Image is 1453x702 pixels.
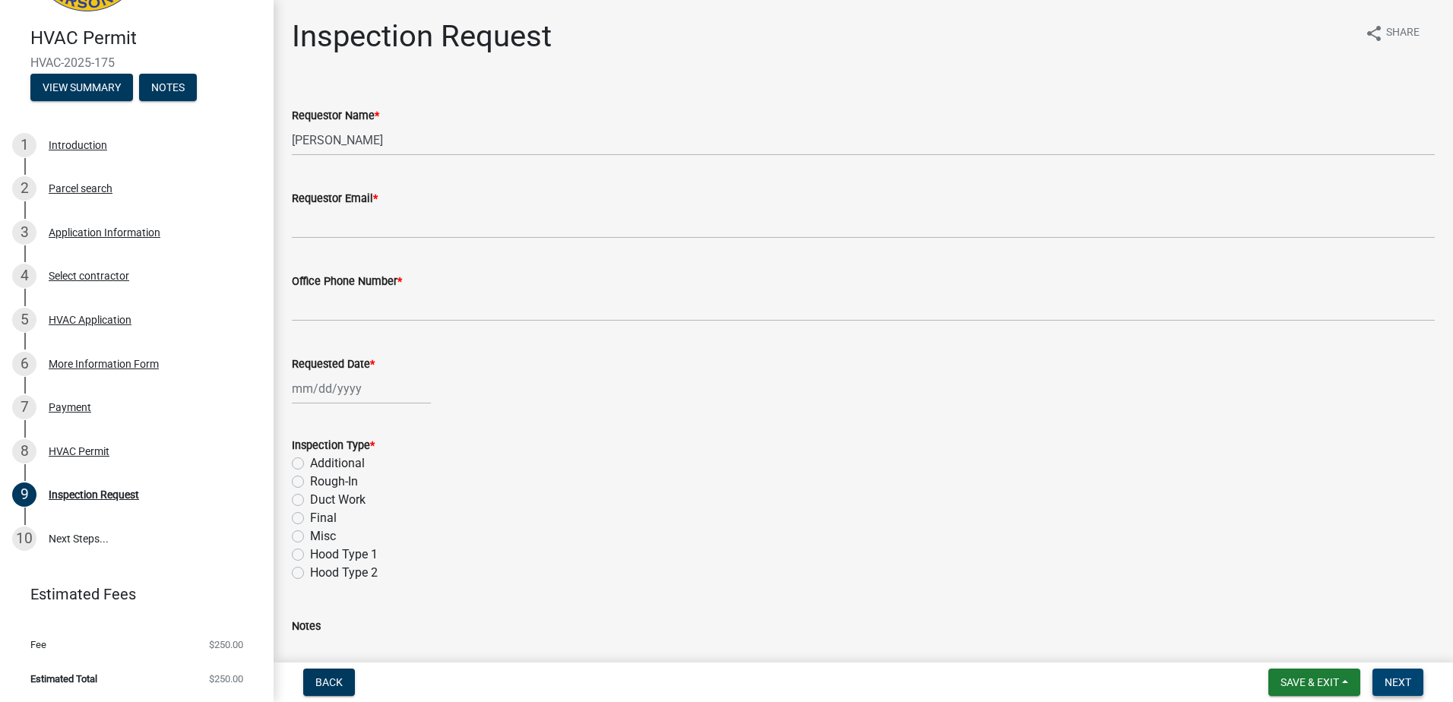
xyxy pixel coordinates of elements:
[12,526,36,551] div: 10
[30,640,46,650] span: Fee
[310,509,337,527] label: Final
[30,27,261,49] h4: HVAC Permit
[12,482,36,507] div: 9
[30,74,133,101] button: View Summary
[49,140,107,150] div: Introduction
[310,491,366,509] label: Duct Work
[1365,24,1383,43] i: share
[1372,669,1423,696] button: Next
[49,359,159,369] div: More Information Form
[292,621,321,632] label: Notes
[49,402,91,413] div: Payment
[49,227,160,238] div: Application Information
[292,277,402,287] label: Office Phone Number
[12,579,249,609] a: Estimated Fees
[12,133,36,157] div: 1
[12,264,36,288] div: 4
[49,489,139,500] div: Inspection Request
[310,473,358,491] label: Rough-In
[12,308,36,332] div: 5
[12,395,36,419] div: 7
[49,315,131,325] div: HVAC Application
[292,373,431,404] input: mm/dd/yyyy
[292,18,552,55] h1: Inspection Request
[310,564,378,582] label: Hood Type 2
[209,674,243,684] span: $250.00
[30,82,133,94] wm-modal-confirm: Summary
[12,352,36,376] div: 6
[1386,24,1420,43] span: Share
[315,676,343,688] span: Back
[310,454,365,473] label: Additional
[292,359,375,370] label: Requested Date
[12,439,36,463] div: 8
[303,669,355,696] button: Back
[209,640,243,650] span: $250.00
[12,220,36,245] div: 3
[310,527,336,545] label: Misc
[1385,676,1411,688] span: Next
[292,194,378,204] label: Requestor Email
[310,545,378,564] label: Hood Type 1
[49,270,129,281] div: Select contractor
[292,111,379,122] label: Requestor Name
[49,183,112,194] div: Parcel search
[139,82,197,94] wm-modal-confirm: Notes
[1268,669,1360,696] button: Save & Exit
[1280,676,1339,688] span: Save & Exit
[12,176,36,201] div: 2
[30,55,243,70] span: HVAC-2025-175
[292,441,375,451] label: Inspection Type
[1353,18,1432,48] button: shareShare
[49,446,109,457] div: HVAC Permit
[30,674,97,684] span: Estimated Total
[139,74,197,101] button: Notes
